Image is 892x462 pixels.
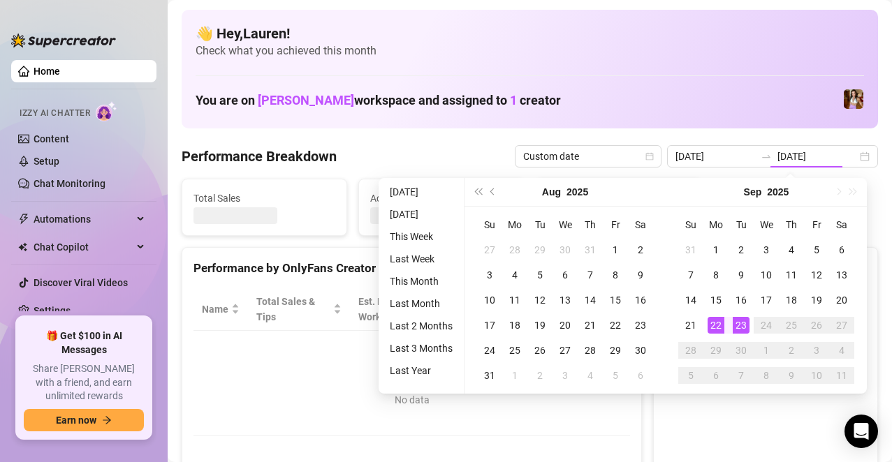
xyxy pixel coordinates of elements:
[761,151,772,162] span: swap-right
[34,277,128,288] a: Discover Viral Videos
[248,288,350,331] th: Total Sales & Tips
[34,66,60,77] a: Home
[777,149,857,164] input: End date
[761,151,772,162] span: to
[540,294,610,325] span: Chat Conversion
[207,392,616,408] div: No data
[24,329,144,357] span: 🎁 Get $100 in AI Messages
[34,305,71,316] a: Settings
[196,43,864,59] span: Check what you achieved this month
[193,288,248,331] th: Name
[532,288,630,331] th: Chat Conversion
[665,259,866,278] div: Sales by OnlyFans Creator
[18,214,29,225] span: thunderbolt
[193,191,335,206] span: Total Sales
[675,149,755,164] input: Start date
[461,294,512,325] span: Sales / Hour
[258,93,354,107] span: [PERSON_NAME]
[370,191,512,206] span: Active Chats
[202,301,228,317] span: Name
[56,415,96,426] span: Earn now
[34,236,133,258] span: Chat Copilot
[844,89,863,109] img: Elena
[548,191,689,206] span: Messages Sent
[34,156,59,167] a: Setup
[510,93,517,107] span: 1
[24,409,144,431] button: Earn nowarrow-right
[358,294,434,325] div: Est. Hours Worked
[24,362,144,403] span: Share [PERSON_NAME] with a friend, and earn unlimited rewards
[196,24,864,43] h4: 👋 Hey, Lauren !
[34,133,69,144] a: Content
[523,146,653,167] span: Custom date
[193,259,630,278] div: Performance by OnlyFans Creator
[196,93,561,108] h1: You are on workspace and assigned to creator
[256,294,330,325] span: Total Sales & Tips
[34,208,133,230] span: Automations
[645,152,654,161] span: calendar
[96,101,117,121] img: AI Chatter
[20,107,90,120] span: Izzy AI Chatter
[34,178,105,189] a: Chat Monitoring
[182,147,337,166] h4: Performance Breakdown
[453,288,532,331] th: Sales / Hour
[18,242,27,252] img: Chat Copilot
[102,415,112,425] span: arrow-right
[845,415,878,448] div: Open Intercom Messenger
[11,33,116,47] img: logo-BBDzfeDw.svg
